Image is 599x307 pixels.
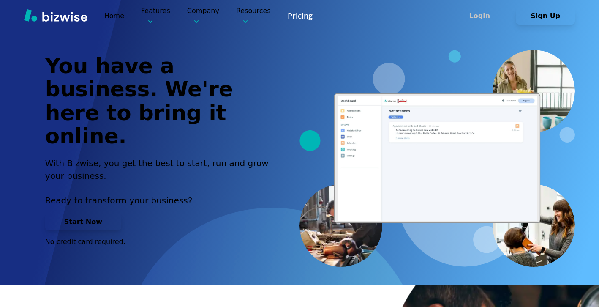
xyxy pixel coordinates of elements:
[45,218,121,226] a: Start Now
[288,11,313,21] a: Pricing
[141,6,170,26] p: Features
[45,214,121,230] button: Start Now
[45,237,278,247] p: No credit card required.
[236,6,271,26] p: Resources
[516,12,575,20] a: Sign Up
[45,194,278,207] p: Ready to transform your business?
[24,9,87,22] img: Bizwise Logo
[45,157,278,182] h2: With Bizwise, you get the best to start, run and grow your business.
[187,6,219,26] p: Company
[104,12,124,20] a: Home
[516,8,575,25] button: Sign Up
[450,12,516,20] a: Login
[450,8,509,25] button: Login
[45,55,278,148] h1: You have a business. We're here to bring it online.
